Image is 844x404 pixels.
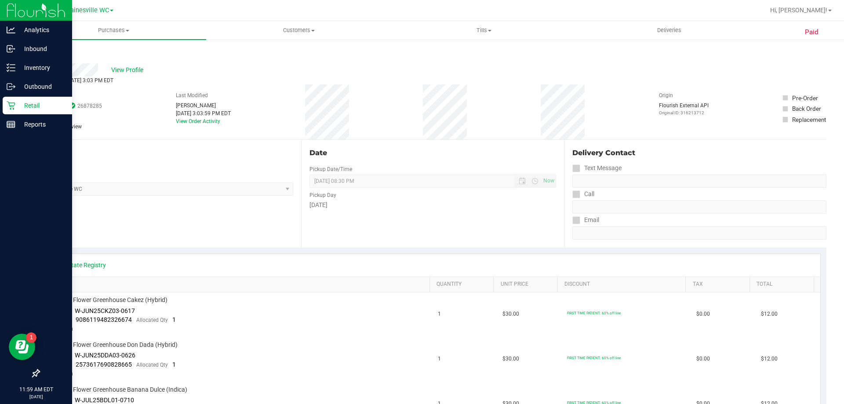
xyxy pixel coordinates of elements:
[501,281,554,288] a: Unit Price
[206,21,391,40] a: Customers
[7,101,15,110] inline-svg: Retail
[4,386,68,393] p: 11:59 AM EDT
[66,7,109,14] span: Gainesville WC
[309,148,556,158] div: Date
[136,362,168,368] span: Allocated Qty
[438,355,441,363] span: 1
[76,361,132,368] span: 2573617690828665
[391,21,576,40] a: Tills
[207,26,391,34] span: Customers
[7,63,15,72] inline-svg: Inventory
[770,7,827,14] span: Hi, [PERSON_NAME]!
[659,109,709,116] p: Original ID: 316213712
[7,25,15,34] inline-svg: Analytics
[693,281,746,288] a: Tax
[69,102,75,110] span: In Sync
[53,261,106,269] a: View State Registry
[792,104,821,113] div: Back Order
[26,332,36,343] iframe: Resource center unread badge
[572,162,622,175] label: Text Message
[39,77,113,84] span: Completed [DATE] 3:03 PM EDT
[392,26,576,34] span: Tills
[15,119,68,130] p: Reports
[437,281,490,288] a: Quantity
[51,386,187,394] span: FD 3.5g Flower Greenhouse Banana Dulce (Indica)
[567,356,621,360] span: FIRST TIME PATIENT: 60% off line
[21,21,206,40] a: Purchases
[172,361,176,368] span: 1
[52,281,426,288] a: SKU
[9,334,35,360] iframe: Resource center
[111,66,146,75] span: View Profile
[7,120,15,129] inline-svg: Reports
[15,25,68,35] p: Analytics
[696,355,710,363] span: $0.00
[172,316,176,323] span: 1
[176,91,208,99] label: Last Modified
[572,148,826,158] div: Delivery Contact
[761,310,778,318] span: $12.00
[77,102,102,110] span: 26878285
[15,100,68,111] p: Retail
[757,281,810,288] a: Total
[176,109,231,117] div: [DATE] 3:03:59 PM EDT
[805,27,819,37] span: Paid
[176,102,231,109] div: [PERSON_NAME]
[309,200,556,210] div: [DATE]
[659,102,709,116] div: Flourish External API
[502,355,519,363] span: $30.00
[51,296,167,304] span: FD 3.5g Flower Greenhouse Cakez (Hybrid)
[21,26,206,34] span: Purchases
[75,397,134,404] span: W-JUL25BDL01-0710
[75,352,135,359] span: W-JUN25DDA03-0626
[15,62,68,73] p: Inventory
[438,310,441,318] span: 1
[645,26,693,34] span: Deliveries
[309,191,336,199] label: Pickup Day
[792,94,818,102] div: Pre-Order
[15,44,68,54] p: Inbound
[659,91,673,99] label: Origin
[39,148,293,158] div: Location
[761,355,778,363] span: $12.00
[309,165,352,173] label: Pickup Date/Time
[51,341,178,349] span: FD 3.5g Flower Greenhouse Don Dada (Hybrid)
[567,311,621,315] span: FIRST TIME PATIENT: 60% off line
[502,310,519,318] span: $30.00
[572,200,826,214] input: Format: (999) 999-9999
[792,115,826,124] div: Replacement
[75,307,135,314] span: W-JUN25CKZ03-0617
[572,175,826,188] input: Format: (999) 999-9999
[577,21,762,40] a: Deliveries
[4,393,68,400] p: [DATE]
[7,44,15,53] inline-svg: Inbound
[696,310,710,318] span: $0.00
[136,317,168,323] span: Allocated Qty
[76,316,132,323] span: 9086119482326674
[572,214,599,226] label: Email
[7,82,15,91] inline-svg: Outbound
[564,281,682,288] a: Discount
[176,118,220,124] a: View Order Activity
[572,188,594,200] label: Call
[15,81,68,92] p: Outbound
